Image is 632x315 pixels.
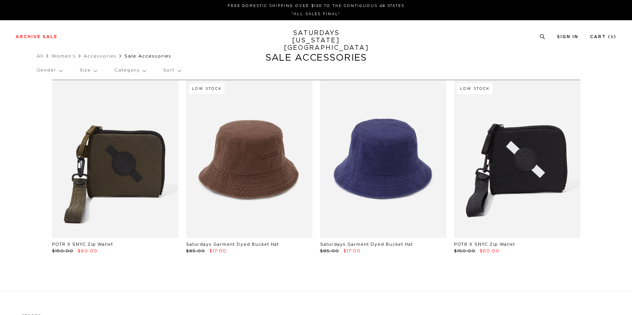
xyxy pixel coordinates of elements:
a: Accessories [84,54,117,58]
p: Sort [163,61,181,79]
a: All [37,54,44,58]
a: Saturdays Garment Dyed Bucket Hat [186,242,279,247]
a: Women's [51,54,76,58]
p: *ALL SALES FINAL* [19,11,613,17]
a: POTR X SNYC Zip Wallet [454,242,515,247]
span: $150.00 [454,249,475,253]
p: Size [80,61,97,79]
a: Saturdays Garment Dyed Bucket Hat [320,242,413,247]
p: Category [114,61,146,79]
a: Sign In [557,35,578,39]
a: Archive Sale [16,35,57,39]
a: SATURDAYS[US_STATE][GEOGRAPHIC_DATA] [284,30,348,52]
span: $17.00 [209,249,226,253]
a: Cart (0) [590,35,616,39]
span: $85.00 [320,249,339,253]
div: Low Stock [189,83,225,94]
small: 0 [611,35,614,39]
a: POTR X SNYC Zip Wallet [52,242,113,247]
span: Sale Accessories [124,54,171,58]
p: Gender [37,61,62,79]
span: $60.00 [480,249,500,253]
span: $85.00 [186,249,205,253]
span: $60.00 [78,249,97,253]
div: Low Stock [457,83,493,94]
p: FREE DOMESTIC SHIPPING OVER $150 TO THE CONTIGUOUS 48 STATES [19,3,613,9]
span: $17.00 [343,249,360,253]
span: $150.00 [52,249,73,253]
